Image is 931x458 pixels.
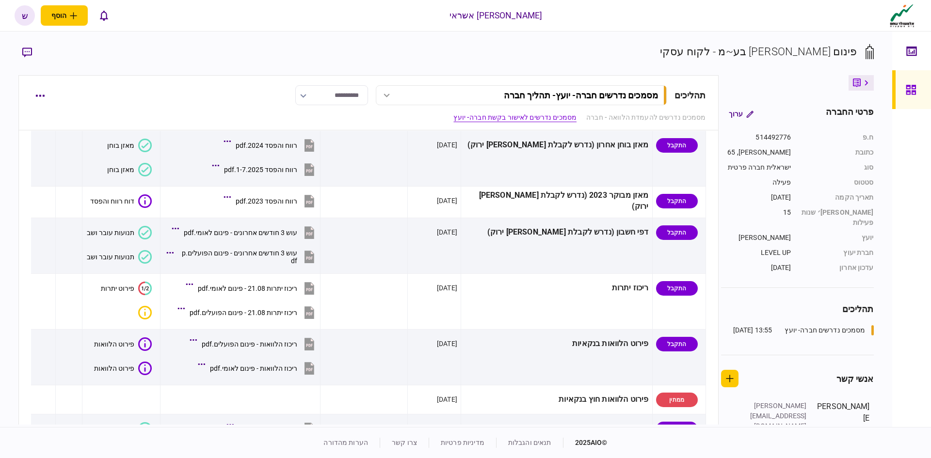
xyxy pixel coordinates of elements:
[656,225,698,240] div: התקבל
[660,44,857,60] div: פינום [PERSON_NAME] בע~מ - לקוח עסקי
[563,438,608,448] div: © 2025 AIO
[210,364,297,372] div: ריכוז הלוואות - פינום לאומי.pdf
[801,207,874,228] div: [PERSON_NAME]׳ שנות פעילות
[721,233,791,243] div: [PERSON_NAME]
[224,166,297,174] div: רווח והפסד 1-7.2025.pdf
[441,439,484,446] a: מדיניות פרטיות
[134,306,152,319] button: איכות לא מספקת
[178,249,297,265] div: עוש 3 חודשים אחרונים - פינום הפועלים.pdf
[188,277,317,299] button: ריכוז יתרות 21.08 - פינום לאומי.pdf
[508,439,551,446] a: תנאים והגבלות
[107,142,134,149] div: מאזן בוחן
[801,233,874,243] div: יועץ
[656,422,698,436] div: התקבל
[721,162,791,173] div: ישראלית חברה פרטית
[733,325,772,335] div: 13:55 [DATE]
[94,340,134,348] div: פירוט הלוואות
[656,337,698,351] div: התקבל
[721,177,791,188] div: פעילה
[107,166,134,174] div: מאזן בוחן
[90,194,152,208] button: דוח רווח והפסד
[888,3,916,28] img: client company logo
[87,229,134,237] div: תנועות עובר ושב
[87,253,134,261] div: תנועות עובר ושב
[229,418,317,440] button: נסח חברה 2025.pdf
[465,221,649,243] div: דפי חשבון (נדרש לקבלת [PERSON_NAME] ירוק)
[504,90,658,100] div: מסמכים נדרשים חברה- יועץ - תהליך חברה
[465,134,649,156] div: מאזן בוחן אחרון (נדרש לקבלת [PERSON_NAME] ירוק)
[721,248,791,258] div: LEVEL UP
[198,284,297,292] div: ריכוז יתרות 21.08 - פינום לאומי.pdf
[437,196,457,205] div: [DATE]
[107,139,152,152] button: מאזן בוחן
[836,372,874,385] div: אנשי קשר
[15,5,35,26] button: ש
[721,263,791,273] div: [DATE]
[41,5,88,26] button: פתח תפריט להוספת לקוח
[801,263,874,273] div: עדכון אחרון
[801,147,874,158] div: כתובת
[453,112,577,123] a: מסמכים נדרשים לאישור בקשת חברה- יועץ
[192,333,317,355] button: ריכוז הלוואות - פינום הפועלים.pdf
[437,424,457,433] div: [DATE]
[721,302,874,316] div: תהליכים
[721,207,791,228] div: 15
[392,439,417,446] a: צרו קשר
[465,277,649,299] div: ריכוז יתרות
[656,194,698,208] div: התקבל
[674,89,706,102] div: תהליכים
[826,105,873,123] div: פרטי החברה
[586,112,706,123] a: מסמכים נדרשים להעמדת הלוואה - חברה
[101,284,134,292] div: פירוט יתרות
[190,309,297,316] div: ריכוז יתרות 21.08 - פינום הפועלים.pdf
[323,439,368,446] a: הערות מהדורה
[376,85,667,105] button: מסמכים נדרשים חברה- יועץ- תהליך חברה
[226,190,317,212] button: רווח והפסד 2023.pdf
[465,190,649,212] div: מאזן מבוקר 2023 (נדרש לקבלת [PERSON_NAME] ירוק)
[174,221,317,243] button: עוש 3 חודשים אחרונים - פינום לאומי.pdf
[94,362,152,375] button: פירוט הלוואות
[180,301,317,323] button: ריכוז יתרות 21.08 - פינום הפועלים.pdf
[801,192,874,203] div: תאריך הקמה
[721,147,791,158] div: [PERSON_NAME], 65
[721,105,761,123] button: ערוך
[138,306,152,319] div: איכות לא מספקת
[94,5,114,26] button: פתח רשימת התראות
[465,389,649,411] div: פירוט הלוואות חוץ בנקאיות
[437,339,457,348] div: [DATE]
[437,227,457,237] div: [DATE]
[801,248,874,258] div: חברת יעוץ
[801,177,874,188] div: סטטוס
[656,281,698,296] div: התקבל
[656,393,698,407] div: ממתין
[200,357,317,379] button: ריכוז הלוואות - פינום לאומי.pdf
[86,422,152,436] button: 3/4נסח רשם החברות
[94,337,152,351] button: פירוט הלוואות
[107,163,152,176] button: מאזן בוחן
[202,340,297,348] div: ריכוז הלוואות - פינום הפועלים.pdf
[87,250,152,264] button: תנועות עובר ושב
[184,229,297,237] div: עוש 3 חודשים אחרונים - פינום לאומי.pdf
[87,226,152,239] button: תנועות עובר ושב
[721,132,791,142] div: 514492776
[465,418,649,440] div: נסח מפורט מרשם החברות
[785,325,865,335] div: מסמכים נדרשים חברה- יועץ
[169,246,317,268] button: עוש 3 חודשים אחרונים - פינום הפועלים.pdf
[94,364,134,372] div: פירוט הלוואות
[437,140,457,150] div: [DATE]
[449,9,543,22] div: [PERSON_NAME] אשראי
[236,197,297,205] div: רווח והפסד 2023.pdf
[437,283,457,293] div: [DATE]
[656,138,698,153] div: התקבל
[744,401,807,431] div: [PERSON_NAME][EMAIL_ADDRESS][DOMAIN_NAME]
[141,285,149,291] text: 1/2
[101,282,152,295] button: 1/2פירוט יתרות
[801,132,874,142] div: ח.פ
[437,395,457,404] div: [DATE]
[90,197,134,205] div: דוח רווח והפסד
[733,325,874,335] a: מסמכים נדרשים חברה- יועץ13:55 [DATE]
[721,192,791,203] div: [DATE]
[226,134,317,156] button: רווח והפסד 2024.pdf
[214,158,317,180] button: רווח והפסד 1-7.2025.pdf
